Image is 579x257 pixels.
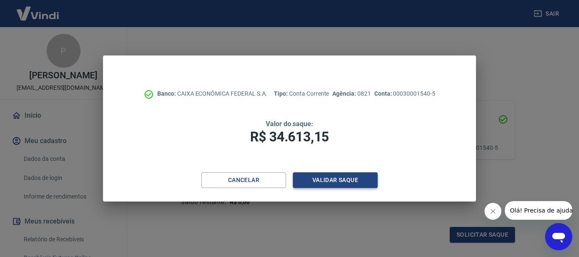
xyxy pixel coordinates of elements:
iframe: Mensagem da empresa [505,201,572,220]
p: CAIXA ECONÔMICA FEDERAL S.A. [157,89,267,98]
span: Conta: [374,90,393,97]
span: Agência: [332,90,357,97]
iframe: Fechar mensagem [484,203,501,220]
p: Conta Corrente [274,89,329,98]
button: Validar saque [293,172,378,188]
span: Banco: [157,90,177,97]
span: R$ 34.613,15 [250,129,329,145]
span: Tipo: [274,90,289,97]
p: 00030001540-5 [374,89,435,98]
button: Cancelar [201,172,286,188]
iframe: Botão para abrir a janela de mensagens [545,223,572,250]
span: Olá! Precisa de ajuda? [5,6,71,13]
span: Valor do saque: [266,120,313,128]
p: 0821 [332,89,370,98]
